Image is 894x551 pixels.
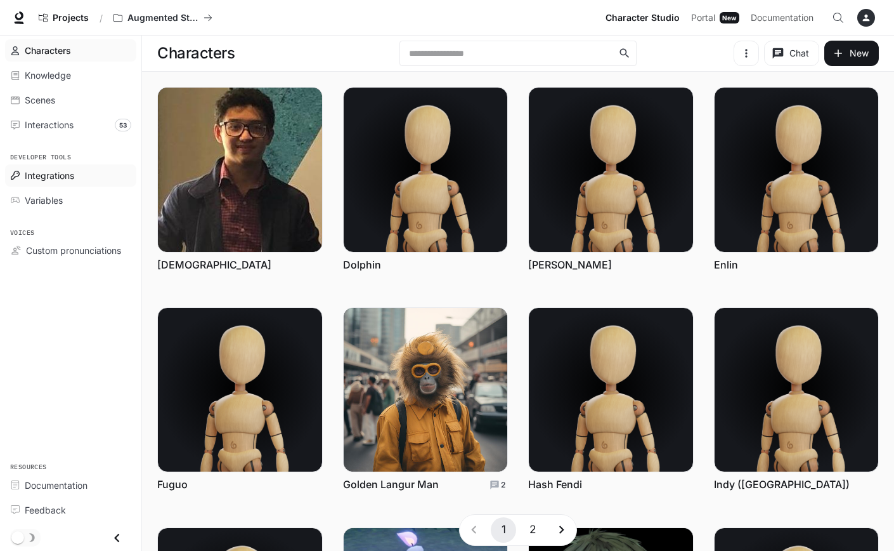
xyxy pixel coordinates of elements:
a: Enlin [714,258,738,272]
a: Custom pronunciations [5,239,136,262]
span: Feedback [25,503,66,517]
span: Integrations [25,169,74,182]
span: Portal [691,10,715,26]
span: Variables [25,194,63,207]
a: Variables [5,189,136,211]
button: Go to next page [549,517,574,543]
span: Characters [25,44,71,57]
span: Interactions [25,118,74,131]
a: Documentation [5,474,136,496]
a: [DEMOGRAPHIC_DATA] [157,258,271,272]
img: Indy (Arkara) [715,308,879,472]
div: / [94,11,108,25]
button: Chat [764,41,819,66]
img: Ellen [529,88,693,252]
img: Fuguo [158,308,322,472]
a: Fuguo [157,477,188,491]
h1: Characters [157,41,235,66]
span: Knowledge [25,69,71,82]
button: All workspaces [108,5,218,30]
a: Interactions [5,114,136,136]
img: Hash Fendi [529,308,693,472]
a: Scenes [5,89,136,111]
span: Projects [53,13,89,23]
a: Integrations [5,164,136,187]
span: Documentation [25,479,87,492]
span: Character Studio [606,10,680,26]
button: New [824,41,879,66]
img: Golden Langur Man [344,308,508,472]
button: Open Command Menu [826,5,851,30]
button: Close drawer [103,525,131,551]
div: New [720,12,739,23]
a: Total conversations [489,479,505,491]
span: Documentation [751,10,813,26]
img: Christian [158,88,322,252]
a: Dolphin [343,258,381,272]
a: Go to projects [33,5,94,30]
img: Dolphin [344,88,508,252]
a: Golden Langur Man [343,477,439,491]
p: Augmented Storytelling [127,13,198,23]
button: Go to page 2 [520,517,545,543]
a: PortalNew [686,5,744,30]
a: Characters [5,39,136,62]
p: 2 [501,479,505,491]
a: Indy ([GEOGRAPHIC_DATA]) [714,477,850,491]
button: page 1 [491,517,516,543]
a: Documentation [746,5,823,30]
span: Custom pronunciations [26,244,121,257]
a: [PERSON_NAME] [528,258,612,272]
span: 53 [115,119,131,131]
img: Enlin [715,88,879,252]
span: Scenes [25,93,55,107]
a: Hash Fendi [528,477,582,491]
nav: pagination navigation [459,514,577,546]
a: Feedback [5,499,136,521]
span: Dark mode toggle [11,530,24,544]
a: Knowledge [5,64,136,86]
a: Character Studio [600,5,685,30]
